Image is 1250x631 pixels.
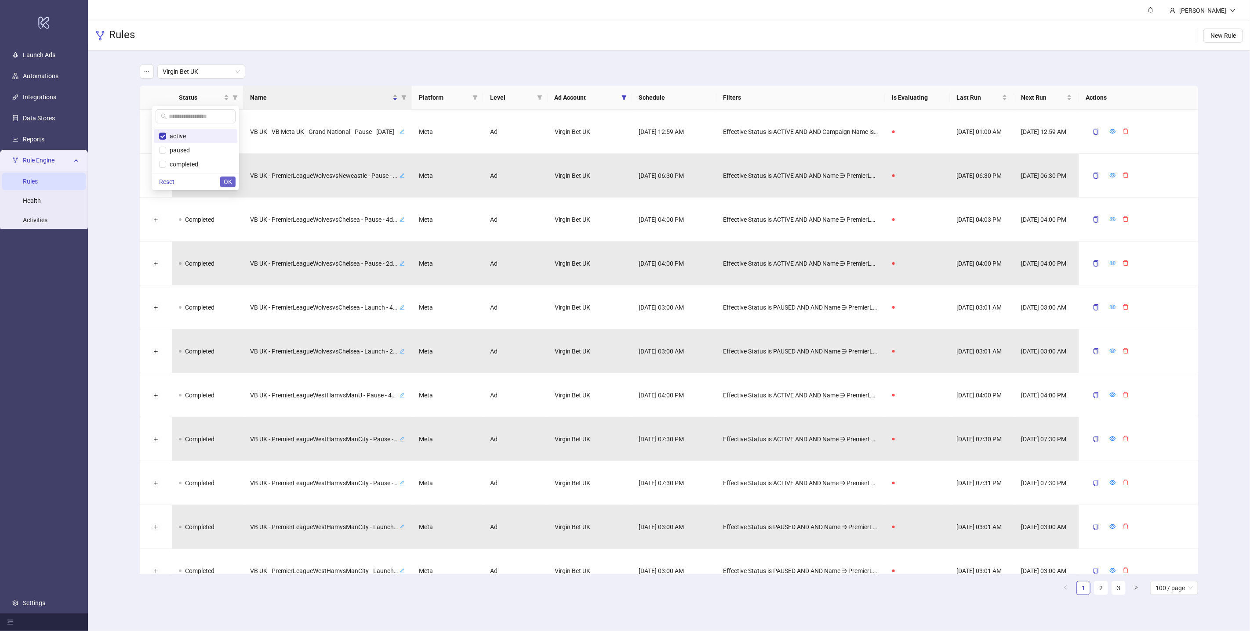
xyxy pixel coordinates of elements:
[1109,436,1116,442] span: eye
[950,285,1014,329] div: [DATE] 03:01 AM
[1093,436,1099,442] span: copy
[1129,581,1143,595] li: Next Page
[23,216,47,224] a: Activities
[1109,523,1116,530] span: eye
[412,417,483,461] div: Meta
[1014,373,1079,417] div: [DATE] 04:00 PM
[250,93,391,102] span: Name
[483,329,548,373] div: Ad
[1119,258,1132,268] button: delete
[1119,477,1132,488] button: delete
[1109,216,1116,223] a: eye
[179,93,222,102] span: Status
[537,95,542,100] span: filter
[1109,567,1116,573] span: eye
[250,478,398,488] span: VB UK - PremierLeagueWestHamvsManCity - Pause - 2days
[400,436,405,442] span: edit
[1109,260,1116,267] a: eye
[1109,304,1116,311] a: eye
[483,373,548,417] div: Ad
[483,417,548,461] div: Ad
[1156,581,1193,595] span: 100 / page
[1119,170,1132,180] button: delete
[1077,581,1090,595] a: 1
[1123,304,1129,310] span: delete
[185,480,214,487] span: Completed
[1086,125,1106,139] button: copy
[639,566,684,576] span: [DATE] 03:00 AM
[233,95,238,100] span: filter
[1093,568,1099,574] span: copy
[412,505,483,549] div: Meta
[723,259,878,268] span: Effective Status is ACTIVE AND AND Name ∋ PremierLeagueWolvesvsChelsea AND AND Campaign Name is W...
[400,261,405,266] span: edit
[950,154,1014,198] div: [DATE] 06:30 PM
[639,303,684,312] span: [DATE] 03:00 AM
[400,305,405,310] span: edit
[185,436,214,443] span: Completed
[412,329,483,373] div: Meta
[1086,476,1106,490] button: copy
[220,177,236,187] button: OK
[152,304,159,311] button: Expand row
[166,161,198,168] span: completed
[1109,348,1116,354] span: eye
[950,86,1014,110] th: Last Run
[250,522,398,532] span: VB UK - PremierLeagueWestHamvsManCity - Launch - 4days
[1093,392,1099,398] span: copy
[23,51,55,58] a: Launch Ads
[555,93,618,102] span: Ad Account
[620,91,629,104] span: filter
[1109,172,1116,178] span: eye
[250,303,398,312] span: VB UK - PremierLeagueWolvesvsChelsea - Launch - 4days
[161,113,167,119] span: search
[1093,216,1099,223] span: copy
[250,389,405,401] div: VB UK - PremierLeagueWestHamvsManU - Pause - 4daysedit
[1134,585,1139,590] span: right
[412,549,483,593] div: Meta
[1094,581,1108,595] a: 2
[723,303,878,312] span: Effective Status is PAUSED AND AND Name ∋ PremierLeagueWolvesvsChelsea AND AND Campaign Name is W...
[400,349,405,354] span: edit
[950,417,1014,461] div: [DATE] 07:30 PM
[152,348,159,355] button: Expand row
[1014,417,1079,461] div: [DATE] 07:30 PM
[163,65,240,78] span: Virgin Bet UK
[548,110,632,154] div: Virgin Bet UK
[1093,260,1099,267] span: copy
[1063,585,1068,590] span: left
[250,259,398,268] span: VB UK - PremierLeagueWolvesvsChelsea - Pause - 2days
[144,69,150,75] span: ellipsis
[483,110,548,154] div: Ad
[1093,129,1099,135] span: copy
[185,260,214,267] span: Completed
[723,346,878,356] span: Effective Status is PAUSED AND AND Name ∋ PremierLeagueWolvesvsChelsea AND AND Campaign Name is W...
[1093,173,1099,179] span: copy
[1109,392,1116,399] a: eye
[1112,581,1125,595] a: 3
[400,393,405,398] span: edit
[471,91,480,104] span: filter
[412,154,483,198] div: Meta
[185,216,214,223] span: Completed
[639,478,684,488] span: [DATE] 07:30 PM
[1119,433,1132,444] button: delete
[639,390,684,400] span: [DATE] 04:00 PM
[1014,285,1079,329] div: [DATE] 03:00 AM
[1123,436,1129,442] span: delete
[621,95,627,100] span: filter
[156,177,178,187] button: Reset
[950,461,1014,505] div: [DATE] 07:31 PM
[950,242,1014,285] div: [DATE] 04:00 PM
[166,147,190,154] span: paused
[1123,567,1129,573] span: delete
[1079,86,1198,110] th: Actions
[1014,86,1079,110] th: Next Run
[548,285,632,329] div: Virgin Bet UK
[1109,128,1116,134] span: eye
[639,522,684,532] span: [DATE] 03:00 AM
[1021,93,1065,102] span: Next Run
[1093,524,1099,530] span: copy
[152,260,159,267] button: Expand row
[172,86,243,110] th: Status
